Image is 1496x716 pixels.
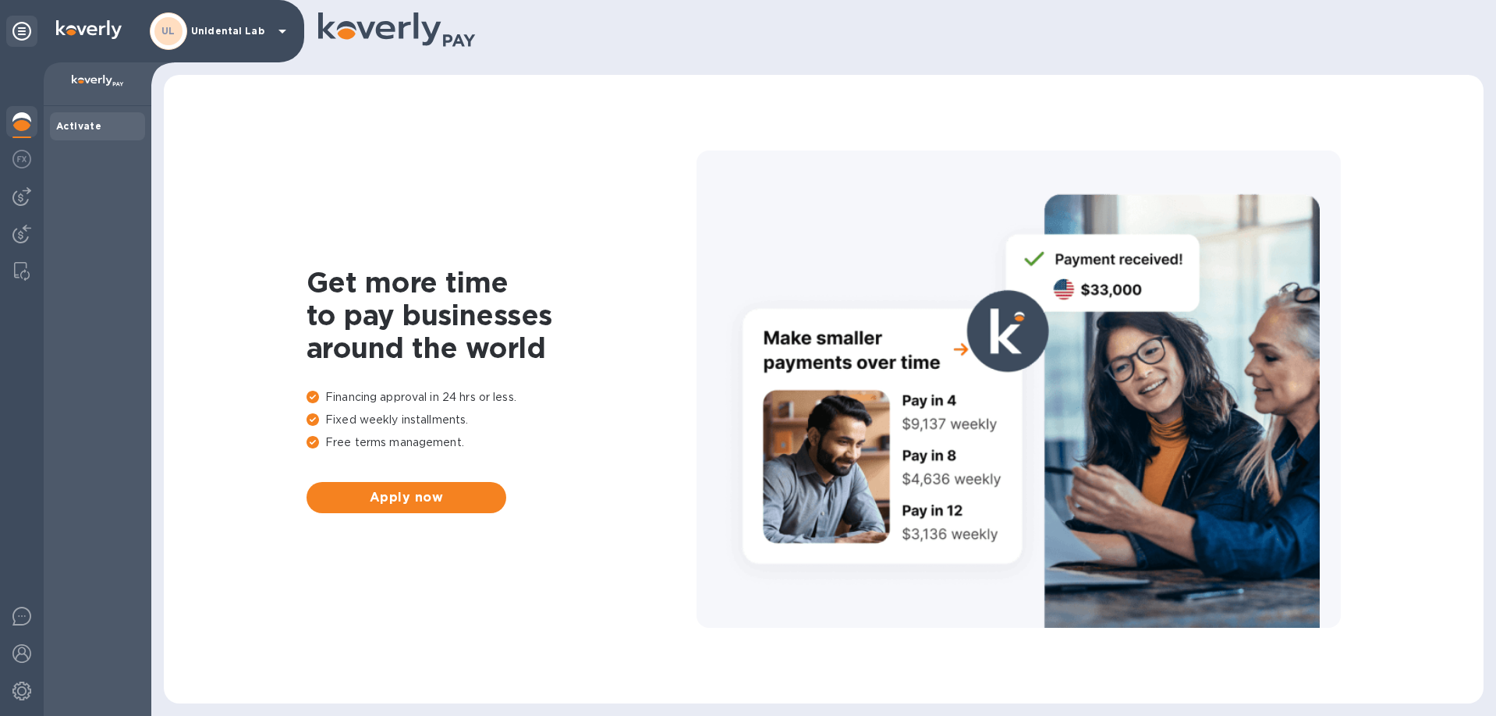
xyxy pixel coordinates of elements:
p: Free terms management. [307,434,697,451]
b: UL [161,25,175,37]
p: Fixed weekly installments. [307,412,697,428]
img: Logo [56,20,122,39]
img: Foreign exchange [12,150,31,168]
p: Financing approval in 24 hrs or less. [307,389,697,406]
span: Apply now [319,488,494,507]
div: Unpin categories [6,16,37,47]
p: Unidental Lab [191,26,269,37]
b: Activate [56,120,101,132]
h1: Get more time to pay businesses around the world [307,266,697,364]
button: Apply now [307,482,506,513]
